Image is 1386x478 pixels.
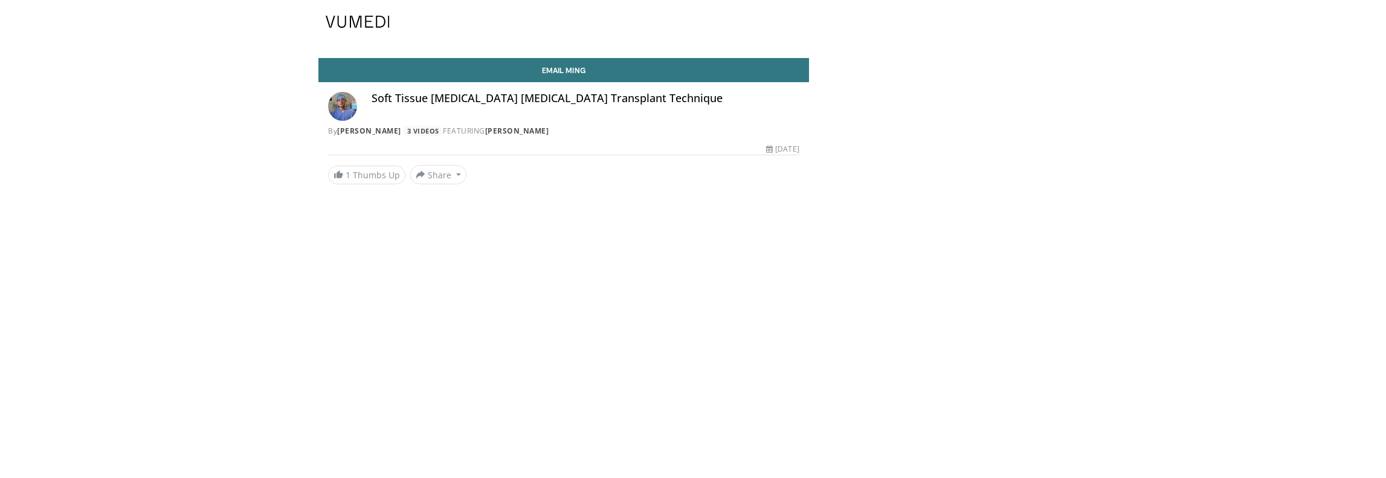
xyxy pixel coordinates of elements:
a: Email Ming [318,58,809,82]
a: 1 Thumbs Up [328,166,405,184]
a: [PERSON_NAME] [337,126,401,136]
a: [PERSON_NAME] [485,126,549,136]
img: VuMedi Logo [326,16,390,28]
div: By FEATURING [328,126,799,137]
h4: Soft Tissue [MEDICAL_DATA] [MEDICAL_DATA] Transplant Technique [372,92,799,105]
button: Share [410,165,466,184]
a: 3 Videos [403,126,443,136]
img: Avatar [328,92,357,121]
div: [DATE] [766,144,799,155]
span: 1 [346,169,350,181]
